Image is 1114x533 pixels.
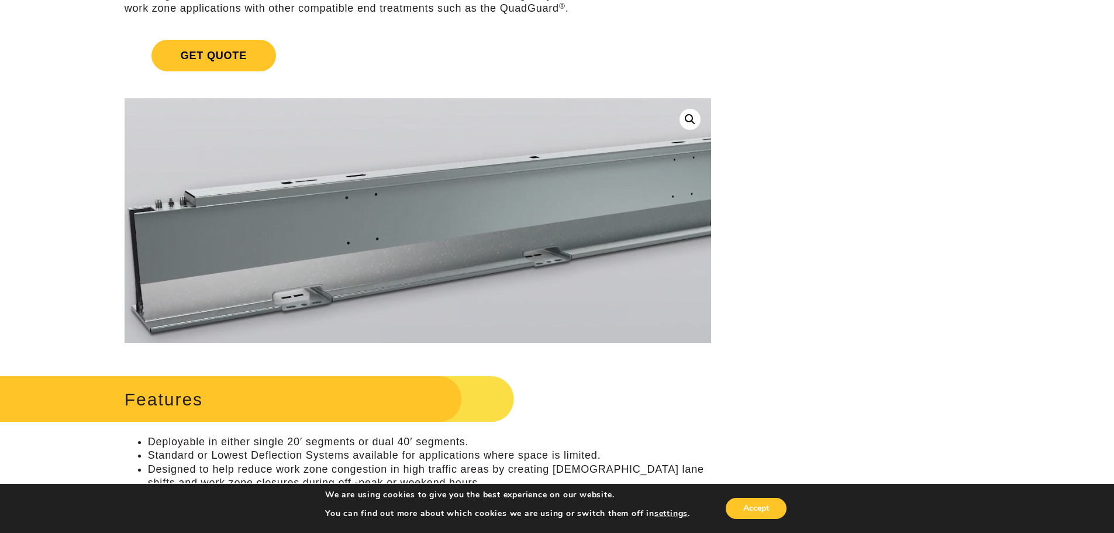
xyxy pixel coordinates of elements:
[325,490,690,500] p: We are using cookies to give you the best experience on our website.
[148,435,711,449] li: Deployable in either single 20′ segments or dual 40′ segments.
[151,40,276,71] span: Get Quote
[325,508,690,519] p: You can find out more about which cookies we are using or switch them off in .
[654,508,688,519] button: settings
[148,449,711,462] li: Standard or Lowest Deflection Systems available for applications where space is limited.
[148,463,711,490] li: Designed to help reduce work zone congestion in high traffic areas by creating [DEMOGRAPHIC_DATA]...
[726,498,787,519] button: Accept
[125,26,711,85] a: Get Quote
[559,2,565,11] sup: ®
